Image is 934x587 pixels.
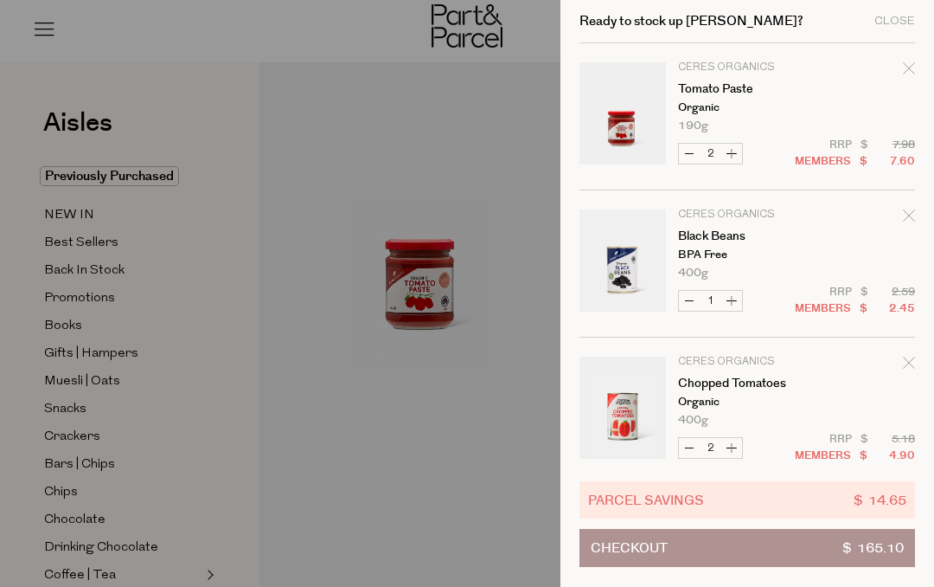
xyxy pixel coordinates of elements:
[579,529,915,567] button: Checkout$ 165.10
[579,15,803,28] h2: Ready to stock up [PERSON_NAME]?
[678,268,708,279] span: 400g
[678,249,812,261] p: BPA Free
[678,120,708,132] span: 190g
[874,16,915,27] div: Close
[678,83,812,95] a: Tomato Paste
[700,438,721,458] input: QTY Chopped Tomatoes
[903,60,915,83] div: Remove Tomato Paste
[842,530,904,566] span: $ 165.10
[591,530,668,566] span: Checkout
[678,415,708,426] span: 400g
[678,62,812,73] p: Ceres Organics
[678,102,812,113] p: Organic
[700,144,721,164] input: QTY Tomato Paste
[678,377,812,390] a: Chopped Tomatoes
[700,291,721,311] input: QTY Black Beans
[678,230,812,242] a: Black Beans
[678,397,812,408] p: Organic
[854,490,906,510] span: $ 14.65
[903,207,915,230] div: Remove Black Beans
[903,354,915,377] div: Remove Chopped Tomatoes
[678,357,812,367] p: Ceres Organics
[678,210,812,220] p: Ceres Organics
[588,490,704,510] span: Parcel Savings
